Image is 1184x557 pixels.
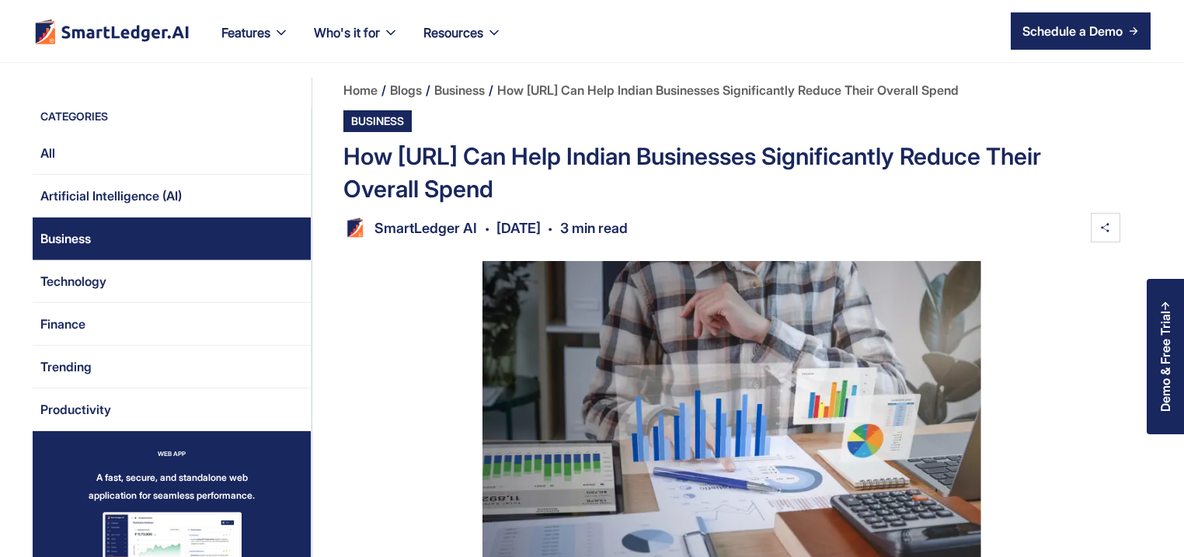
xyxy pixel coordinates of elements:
a: All [33,132,311,175]
div: Business [343,110,412,132]
a: Business [33,218,311,260]
div: Trending [40,354,92,379]
div: Schedule a Demo [1022,22,1123,40]
a: home [33,19,190,44]
img: arrow right icon [1129,26,1138,36]
div: SmartLedger AI [367,218,485,238]
div: Productivity [40,397,111,422]
div: Resources [423,22,483,44]
a: Schedule a Demo [1011,12,1151,50]
a: Artificial Intelligence (AI) [33,175,311,218]
a: Business [434,78,485,103]
div: CATEGORIES [33,109,311,132]
div: A fast, secure, and standalone web application for seamless performance. [89,468,255,504]
div: Artificial Intelligence (AI) [40,183,182,208]
div: Features [209,22,301,62]
div: / [489,78,493,103]
div: . [485,213,489,242]
div: [DATE] [489,218,548,238]
div: / [426,78,430,103]
a: Home [343,78,378,103]
div: Finance [40,312,85,336]
div: All [40,141,55,165]
div: Business [40,226,91,251]
div: How [URL] Can Help Indian Businesses Significantly Reduce Their Overall Spend [343,140,1120,205]
a: Business [343,110,623,132]
div: Who's it for [314,22,380,44]
div: / [381,78,386,103]
a: Productivity [33,388,311,431]
div: WEB APP [158,447,186,461]
img: footer logo [33,19,190,44]
div: Technology [40,269,106,294]
div: Who's it for [301,22,411,62]
div: Demo & Free Trial [1158,311,1172,412]
img: share [1091,213,1120,242]
a: Finance [33,303,311,346]
div: 3 min read [552,218,636,238]
a: How [URL] Can Help Indian Businesses Significantly Reduce Their Overall Spend [497,78,959,103]
div: Resources [411,22,514,62]
a: Blogs [390,78,422,103]
a: Trending [33,346,311,388]
div: Features [221,22,270,44]
a: Technology [33,260,311,303]
div: . [548,213,552,242]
